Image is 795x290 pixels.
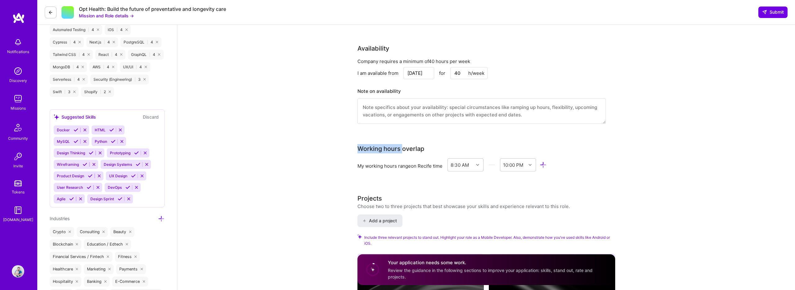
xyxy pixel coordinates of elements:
[112,277,148,287] div: E-Commerce
[9,77,27,84] div: Discovery
[357,254,484,270] div: Suggested Project
[88,27,89,32] span: |
[143,151,148,155] i: Reject
[11,105,26,111] div: Missions
[357,70,398,76] div: I am available from
[104,40,105,45] span: |
[3,216,33,223] div: [DOMAIN_NAME]
[357,87,401,96] div: Note on availability
[140,174,144,178] i: Reject
[357,163,443,169] div: My working hours range on Recife time
[388,268,593,279] span: Review the guidance in the following sections to improve your application: skills, stand out, rat...
[73,91,75,93] i: icon Close
[134,185,139,190] i: Reject
[57,139,70,144] span: MySQL
[84,264,114,274] div: Marketing
[116,264,146,274] div: Payments
[115,252,140,262] div: Fitness
[81,87,114,97] div: Shopify 2
[136,162,140,167] i: Accept
[156,41,158,43] i: icon Close
[126,197,131,201] i: Reject
[50,252,112,262] div: Financial Services / Fintech
[74,77,75,82] span: |
[144,162,149,167] i: Reject
[12,265,24,278] img: User Avatar
[12,12,25,24] img: logo
[89,151,93,155] i: Accept
[76,243,78,246] i: icon Close
[78,197,83,201] i: Reject
[488,161,495,169] i: icon HorizontalInLineDivider
[357,44,389,53] div: Availability
[97,174,102,178] i: Reject
[12,93,24,105] img: teamwork
[83,162,87,167] i: Accept
[111,139,116,144] i: Accept
[451,161,469,168] div: 8:30 AM
[158,53,160,56] i: icon Close
[120,62,150,72] div: UX/UI 4
[50,227,74,237] div: Crypto
[149,52,150,57] span: |
[50,62,87,72] div: MongoDB 4
[74,139,78,144] i: Accept
[120,53,122,56] i: icon Close
[363,218,397,224] span: Add a project
[57,174,84,178] span: Product Design
[50,216,70,221] span: Industries
[57,151,85,155] span: Design Thinking
[76,268,78,270] i: icon Close
[95,128,106,132] span: HTML
[363,219,366,223] i: icon PlusBlack
[145,66,147,68] i: icon Close
[50,37,84,47] div: Cypress 4
[82,66,84,68] i: icon Close
[70,40,71,45] span: |
[104,162,132,167] span: Design Systems
[90,75,149,84] div: Security (Engineering) 3
[12,189,25,195] div: Tokens
[79,12,134,19] button: Mission and Role details →
[84,277,110,287] div: Banking
[88,53,90,56] i: icon Close
[113,41,115,43] i: icon Close
[50,87,79,97] div: Swift 3
[105,25,131,35] div: iOS 4
[503,161,523,168] div: 10:00 PM
[364,234,615,246] span: Include three relevant projects to stand out. Highlight your role as a Mobile Developer. Also, de...
[110,151,130,155] span: Prototyping
[108,268,111,270] i: icon Close
[73,65,74,70] span: |
[50,75,88,84] div: Serverless 4
[64,89,66,94] span: |
[69,197,74,201] i: Accept
[103,65,104,70] span: |
[74,128,78,132] i: Accept
[8,135,28,142] div: Community
[118,197,122,201] i: Accept
[109,128,114,132] i: Accept
[116,27,118,32] span: |
[50,277,81,287] div: Hospitality
[762,9,784,15] span: Submit
[128,50,163,60] div: GraphQL 4
[147,40,148,45] span: |
[57,162,79,167] span: Wireframing
[12,36,24,48] img: bell
[79,41,81,43] i: icon Close
[357,58,606,65] div: Company requires a minimum of 40 hours per week
[50,25,102,35] div: Automated Testing 4
[120,37,161,47] div: PostgreSQL 4
[143,280,145,283] i: icon Close
[125,29,128,31] i: icon Close
[12,204,24,216] img: guide book
[108,185,122,190] span: DevOps
[87,185,91,190] i: Accept
[13,163,23,169] div: Invite
[14,180,22,186] img: tokens
[12,65,24,77] img: discovery
[100,89,101,94] span: |
[134,256,137,258] i: icon Close
[489,254,615,270] div: Suggested Project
